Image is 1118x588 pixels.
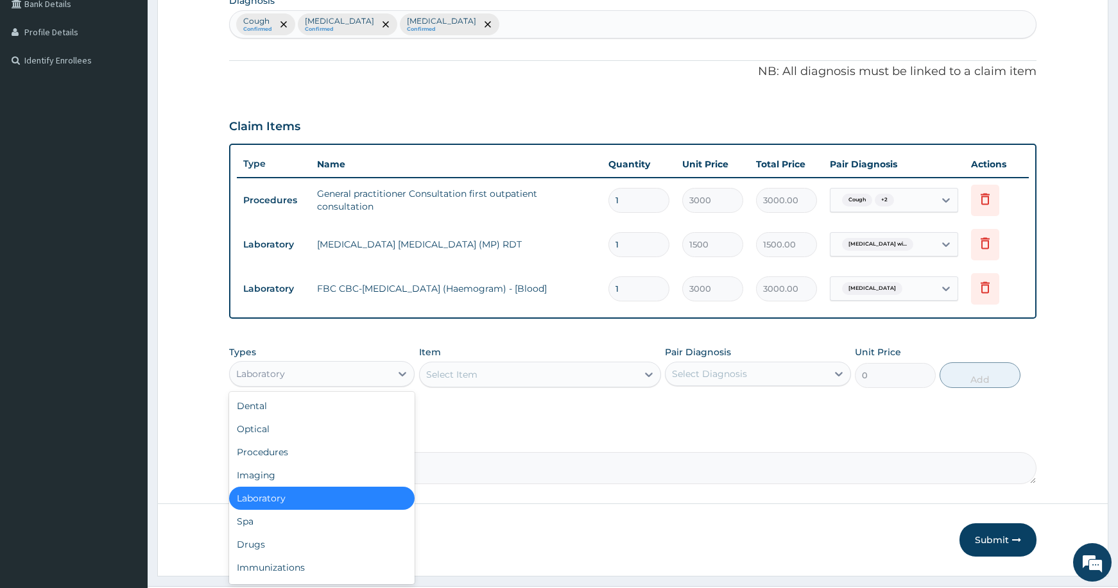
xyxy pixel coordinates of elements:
[229,63,1036,80] p: NB: All diagnosis must be linked to a claim item
[940,362,1020,388] button: Add
[229,487,415,510] div: Laboratory
[842,194,872,206] span: Cough
[243,16,272,26] p: Cough
[243,26,272,33] small: Confirmed
[6,350,245,395] textarea: Type your message and hit 'Enter'
[67,72,216,88] div: Chat with us now
[665,346,731,358] label: Pair Diagnosis
[959,523,1036,557] button: Submit
[229,556,415,579] div: Immunizations
[229,533,415,556] div: Drugs
[229,441,415,464] div: Procedures
[380,19,391,30] span: remove selection option
[229,434,1036,445] label: Comment
[24,64,52,96] img: d_794563401_company_1708531726252_794563401
[305,26,374,33] small: Confirmed
[407,16,476,26] p: [MEDICAL_DATA]
[278,19,289,30] span: remove selection option
[237,277,311,301] td: Laboratory
[229,510,415,533] div: Spa
[842,282,902,295] span: [MEDICAL_DATA]
[875,194,894,206] span: + 2
[229,394,415,417] div: Dental
[237,152,311,176] th: Type
[842,238,913,251] span: [MEDICAL_DATA] wi...
[311,231,602,257] td: [MEDICAL_DATA] [MEDICAL_DATA] (MP) RDT
[211,6,241,37] div: Minimize live chat window
[311,276,602,301] td: FBC CBC-[MEDICAL_DATA] (Haemogram) - [Blood]
[965,151,1029,177] th: Actions
[229,417,415,441] div: Optical
[311,181,602,219] td: General practitioner Consultation first outpatient consultation
[407,26,476,33] small: Confirmed
[823,151,965,177] th: Pair Diagnosis
[426,368,477,381] div: Select Item
[855,346,901,358] label: Unit Price
[237,233,311,256] td: Laboratory
[419,346,441,358] label: Item
[236,367,285,380] div: Laboratory
[237,189,311,212] td: Procedures
[676,151,750,177] th: Unit Price
[750,151,823,177] th: Total Price
[74,162,177,291] span: We're online!
[229,464,415,487] div: Imaging
[229,347,256,358] label: Types
[305,16,374,26] p: [MEDICAL_DATA]
[602,151,676,177] th: Quantity
[311,151,602,177] th: Name
[482,19,494,30] span: remove selection option
[672,367,747,380] div: Select Diagnosis
[229,120,300,134] h3: Claim Items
